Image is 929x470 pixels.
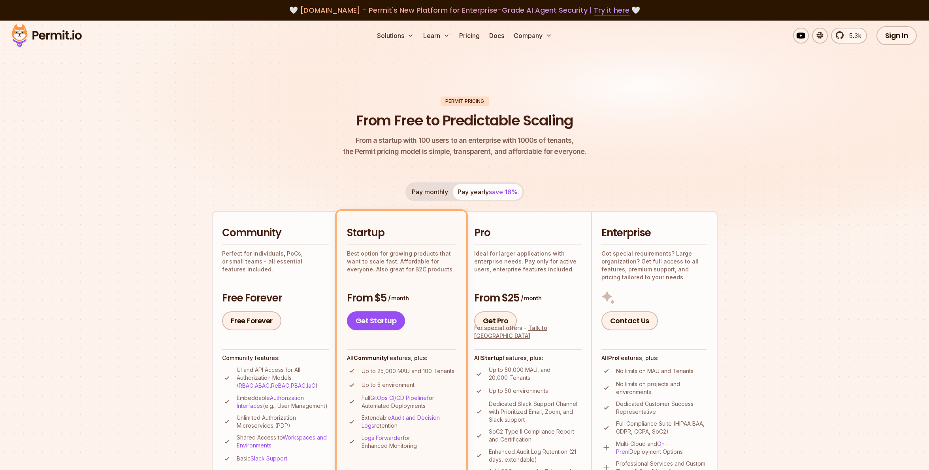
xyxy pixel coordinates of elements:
[616,420,707,436] p: Full Compliance Suite (HIPAA BAA, GDPR, CCPA, SoC2)
[307,382,315,389] a: IaC
[354,354,387,361] strong: Community
[362,394,456,410] p: Full for Automated Deployments
[374,28,417,44] button: Solutions
[222,311,281,330] a: Free Forever
[489,387,548,395] p: Up to 50 environments
[362,414,456,430] p: Extendable retention
[237,366,329,390] p: UI and API Access for All Authorization Models ( , , , , )
[831,28,867,44] a: 5.3k
[420,28,453,44] button: Learn
[277,422,288,429] a: PDP
[616,440,667,455] a: On-Prem
[8,22,85,49] img: Permit logo
[481,354,503,361] strong: Startup
[237,394,304,409] a: Authorization Interfaces
[616,367,693,375] p: No limits on MAU and Tenants
[222,354,329,362] h4: Community features:
[347,311,405,330] a: Get Startup
[362,381,415,389] p: Up to 5 environment
[388,294,409,302] span: / month
[616,380,707,396] p: No limits on projects and environments
[347,226,456,240] h2: Startup
[489,400,582,424] p: Dedicated Slack Support Channel with Prioritized Email, Zoom, and Slack support
[222,291,329,305] h3: Free Forever
[222,226,329,240] h2: Community
[362,434,403,441] a: Logs Forwarder
[251,455,287,462] a: Slack Support
[601,226,707,240] h2: Enterprise
[347,250,456,273] p: Best option for growing products that want to scale fast. Affordable for everyone. Also great for...
[370,394,427,401] a: GitOps CI/CD Pipeline
[489,366,582,382] p: Up to 50,000 MAU, and 20,000 Tenants
[844,31,861,40] span: 5.3k
[441,97,489,106] div: Permit Pricing
[291,382,305,389] a: PBAC
[239,382,253,389] a: RBAC
[237,455,287,462] p: Basic
[474,226,582,240] h2: Pro
[362,367,454,375] p: Up to 25,000 MAU and 100 Tenants
[474,324,582,340] div: For special offers -
[347,291,456,305] h3: From $5
[608,354,618,361] strong: Pro
[474,311,517,330] a: Get Pro
[19,5,910,16] div: 🤍 🤍
[362,434,456,450] p: for Enhanced Monitoring
[489,448,582,464] p: Enhanced Audit Log Retention (21 days, extendable)
[601,354,707,362] h4: All Features, plus:
[601,311,658,330] a: Contact Us
[255,382,269,389] a: ABAC
[343,135,586,157] p: the Permit pricing model is simple, transparent, and affordable for everyone.
[594,5,629,15] a: Try it here
[356,111,573,131] h1: From Free to Predictable Scaling
[407,184,453,200] button: Pay monthly
[237,414,329,430] p: Unlimited Authorization Microservices ( )
[486,28,507,44] a: Docs
[616,440,707,456] p: Multi-Cloud and Deployment Options
[237,394,329,410] p: Embeddable (e.g., User Management)
[362,414,440,429] a: Audit and Decision Logs
[601,250,707,281] p: Got special requirements? Large organization? Get full access to all features, premium support, a...
[474,291,582,305] h3: From $25
[876,26,917,45] a: Sign In
[489,428,582,443] p: SoC2 Type II Compliance Report and Certification
[300,5,629,15] span: [DOMAIN_NAME] - Permit's New Platform for Enterprise-Grade AI Agent Security |
[474,250,582,273] p: Ideal for larger applications with enterprise needs. Pay only for active users, enterprise featur...
[237,434,329,449] p: Shared Access to
[347,354,456,362] h4: All Features, plus:
[222,250,329,273] p: Perfect for individuals, PoCs, or small teams - all essential features included.
[474,354,582,362] h4: All Features, plus:
[616,400,707,416] p: Dedicated Customer Success Representative
[456,28,483,44] a: Pricing
[343,135,586,146] span: From a startup with 100 users to an enterprise with 1000s of tenants,
[521,294,541,302] span: / month
[511,28,555,44] button: Company
[271,382,289,389] a: ReBAC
